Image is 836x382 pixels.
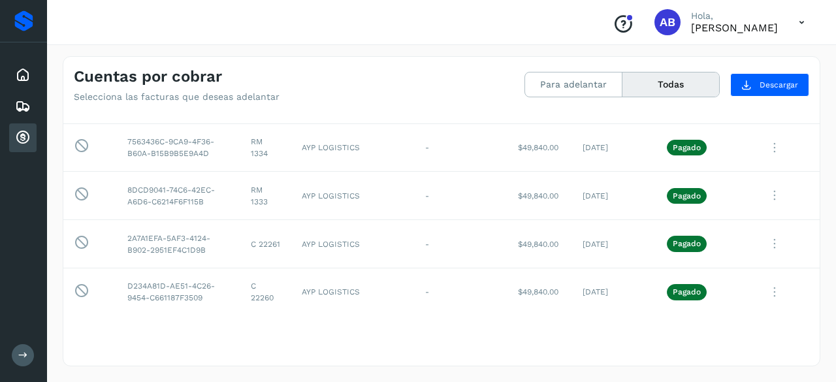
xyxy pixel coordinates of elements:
td: - [415,172,507,220]
td: AYP LOGISTICS [291,123,415,172]
p: Pagado [673,143,701,152]
div: Inicio [9,61,37,89]
button: Todas [622,72,719,97]
p: Pagado [673,239,701,248]
div: Cuentas por cobrar [9,123,37,152]
p: Hola, [691,10,778,22]
td: C 22261 [240,220,291,268]
td: C 22260 [240,268,291,316]
td: $49,840.00 [507,268,572,316]
td: 7563436C-9CA9-4F36-B60A-B15B9B5E9A4D [117,123,240,172]
td: - [415,220,507,268]
td: - [415,123,507,172]
span: Descargar [760,79,798,91]
td: RM 1334 [240,123,291,172]
td: [DATE] [572,268,656,316]
p: Pagado [673,287,701,296]
td: 2A7A1EFA-5AF3-4124-B902-2951EF4C1D9B [117,220,240,268]
td: [DATE] [572,172,656,220]
p: Selecciona las facturas que deseas adelantar [74,91,280,103]
td: [DATE] [572,123,656,172]
div: Embarques [9,92,37,121]
p: Pagado [673,191,701,200]
td: $49,840.00 [507,172,572,220]
td: $49,840.00 [507,220,572,268]
button: Para adelantar [525,72,622,97]
td: AYP LOGISTICS [291,220,415,268]
button: Descargar [730,73,809,97]
p: Ana Belén Acosta Cruz [691,22,778,34]
td: AYP LOGISTICS [291,268,415,316]
td: - [415,268,507,316]
td: D234A81D-AE51-4C26-9454-C661187F3509 [117,268,240,316]
td: [DATE] [572,220,656,268]
td: RM 1333 [240,172,291,220]
td: AYP LOGISTICS [291,172,415,220]
h4: Cuentas por cobrar [74,67,222,86]
td: 8DCD9041-74C6-42EC-A6D6-C6214F6F115B [117,172,240,220]
td: $49,840.00 [507,123,572,172]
